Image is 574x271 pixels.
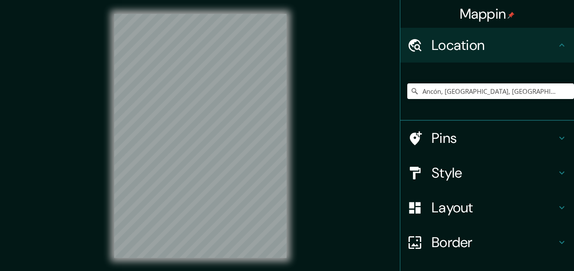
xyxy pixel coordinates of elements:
img: pin-icon.png [508,12,515,19]
div: Pins [400,121,574,155]
h4: Pins [432,129,557,147]
h4: Style [432,164,557,182]
h4: Layout [432,199,557,216]
div: Style [400,155,574,190]
canvas: Map [114,14,287,258]
h4: Border [432,234,557,251]
div: Layout [400,190,574,225]
h4: Mappin [460,5,515,23]
h4: Location [432,36,557,54]
input: Pick your city or area [407,83,574,99]
div: Border [400,225,574,260]
div: Location [400,28,574,63]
